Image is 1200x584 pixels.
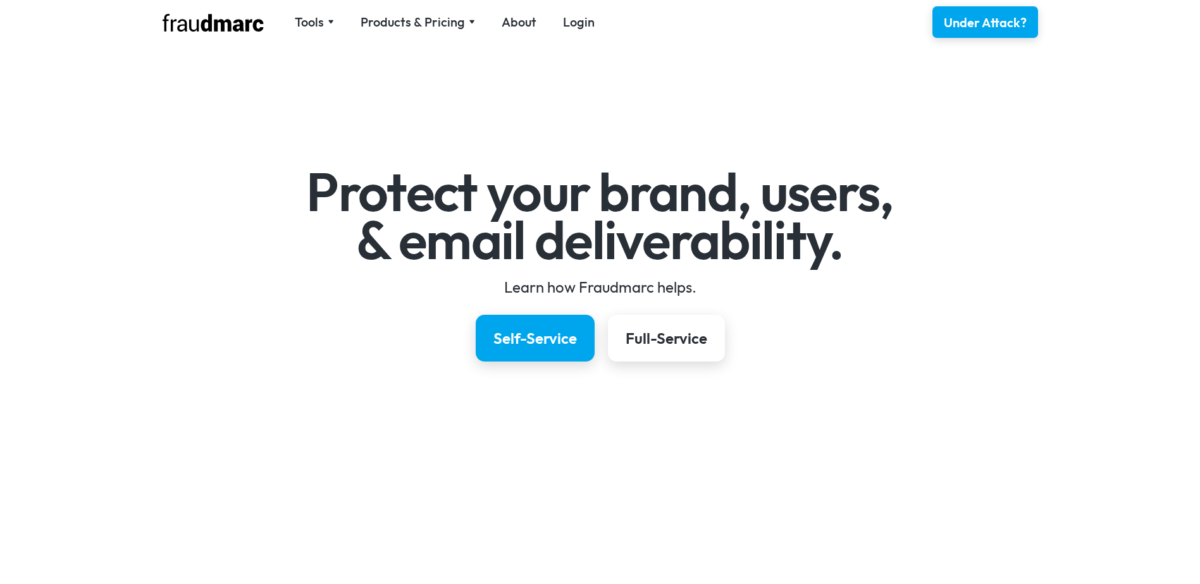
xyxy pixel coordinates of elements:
div: Tools [295,13,334,31]
a: Full-Service [608,315,725,362]
a: About [502,13,536,31]
div: Learn how Fraudmarc helps. [233,277,967,297]
div: Under Attack? [944,14,1027,32]
div: Full-Service [626,328,707,348]
a: Under Attack? [932,6,1038,38]
div: Products & Pricing [361,13,465,31]
div: Self-Service [493,328,577,348]
a: Login [563,13,595,31]
div: Tools [295,13,324,31]
div: Products & Pricing [361,13,475,31]
a: Self-Service [476,315,595,362]
h1: Protect your brand, users, & email deliverability. [233,168,967,264]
